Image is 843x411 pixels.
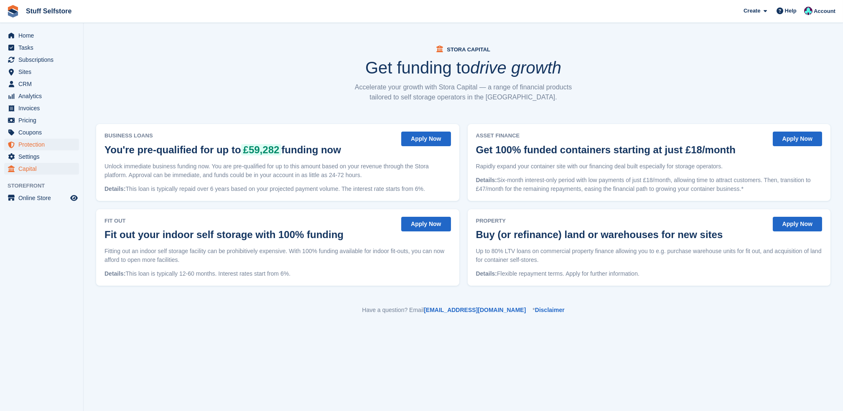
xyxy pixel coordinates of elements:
[401,132,451,146] button: Apply Now
[104,185,451,193] p: This loan is typically repaid over 6 years based on your projected payment volume. The interest r...
[4,139,79,150] a: menu
[476,269,823,278] p: Flexible repayment terms. Apply for further information.
[104,185,126,192] span: Details:
[104,132,345,140] span: Business Loans
[18,139,69,150] span: Protection
[476,144,736,155] h2: Get 100% funded containers starting at just £18/month
[4,30,79,41] a: menu
[4,78,79,90] a: menu
[18,114,69,126] span: Pricing
[4,90,79,102] a: menu
[476,270,497,277] span: Details:
[18,192,69,204] span: Online Store
[535,307,565,313] a: Disclaimer
[18,30,69,41] span: Home
[18,151,69,162] span: Settings
[785,7,797,15] span: Help
[814,7,835,15] span: Account
[96,306,830,315] p: Have a question? Email *
[104,162,451,180] p: Unlock immediate business funding now. You are pre-qualified for up to this amount based on your ...
[470,58,561,77] i: drive growth
[104,269,451,278] p: This loan is typically 12-60 months. Interest rates start from 6%.
[18,163,69,175] span: Capital
[365,59,561,76] h1: Get funding to
[447,46,490,53] span: Stora Capital
[476,176,823,193] p: Six-month interest-only period with low payments of just £18/month, allowing time to attract cust...
[18,54,69,66] span: Subscriptions
[804,7,812,15] img: Simon Gardner
[4,151,79,162] a: menu
[4,163,79,175] a: menu
[18,78,69,90] span: CRM
[18,102,69,114] span: Invoices
[104,229,344,240] h2: Fit out your indoor self storage with 100% funding
[773,132,822,146] button: Apply Now
[744,7,760,15] span: Create
[4,102,79,114] a: menu
[476,247,823,264] p: Up to 80% LTV loans on commercial property finance allowing you to e.g. purchase warehouse units ...
[4,66,79,78] a: menu
[23,4,75,18] a: Stuff Selfstore
[401,217,451,231] button: Apply Now
[476,177,497,183] span: Details:
[4,42,79,53] a: menu
[773,217,822,231] button: Apply Now
[18,90,69,102] span: Analytics
[104,217,348,225] span: Fit Out
[476,217,727,225] span: Property
[7,5,19,18] img: stora-icon-8386f47178a22dfd0bd8f6a31ec36ba5ce8667c1dd55bd0f319d3a0aa187defe.svg
[4,192,79,204] a: menu
[476,162,823,171] p: Rapidly expand your container site with our financing deal built especially for storage operators.
[4,54,79,66] a: menu
[18,127,69,138] span: Coupons
[8,182,83,190] span: Storefront
[104,270,126,277] span: Details:
[104,247,451,264] p: Fitting out an indoor self storage facility can be prohibitively expensive. With 100% funding ava...
[424,307,526,313] a: [EMAIL_ADDRESS][DOMAIN_NAME]
[241,144,282,155] span: £59,282
[351,82,576,102] p: Accelerate your growth with Stora Capital — a range of financial products tailored to self storag...
[69,193,79,203] a: Preview store
[18,42,69,53] span: Tasks
[4,114,79,126] a: menu
[4,127,79,138] a: menu
[18,66,69,78] span: Sites
[104,144,341,155] h2: You're pre-qualified for up to funding now
[476,132,740,140] span: Asset Finance
[476,229,723,240] h2: Buy (or refinance) land or warehouses for new sites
